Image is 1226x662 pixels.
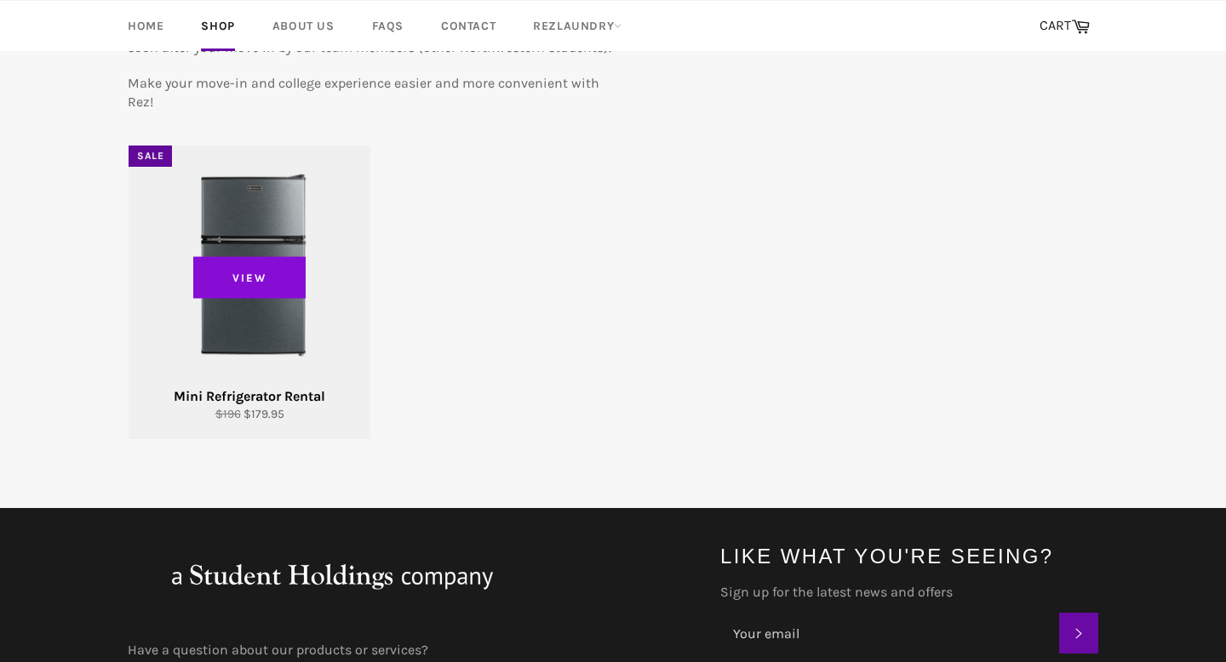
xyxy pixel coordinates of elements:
[516,1,639,51] a: RezLaundry
[128,74,613,111] p: Make your move-in and college experience easier and more convenient with Rez!
[720,542,1098,570] h4: Like what you're seeing?
[128,542,536,610] img: aStudentHoldingsNFPcompany_large.png
[720,613,1059,653] input: Your email
[424,1,513,51] a: Contact
[184,1,251,51] a: Shop
[355,1,421,51] a: FAQs
[720,583,1098,602] label: Sign up for the latest news and offers
[140,387,360,406] div: Mini Refrigerator Rental
[128,146,370,440] a: Mini Refrigerator Rental Mini Refrigerator Rental $196 $179.95 View
[1031,9,1098,44] a: CART
[255,1,352,51] a: About Us
[193,256,306,299] span: View
[111,1,180,51] a: Home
